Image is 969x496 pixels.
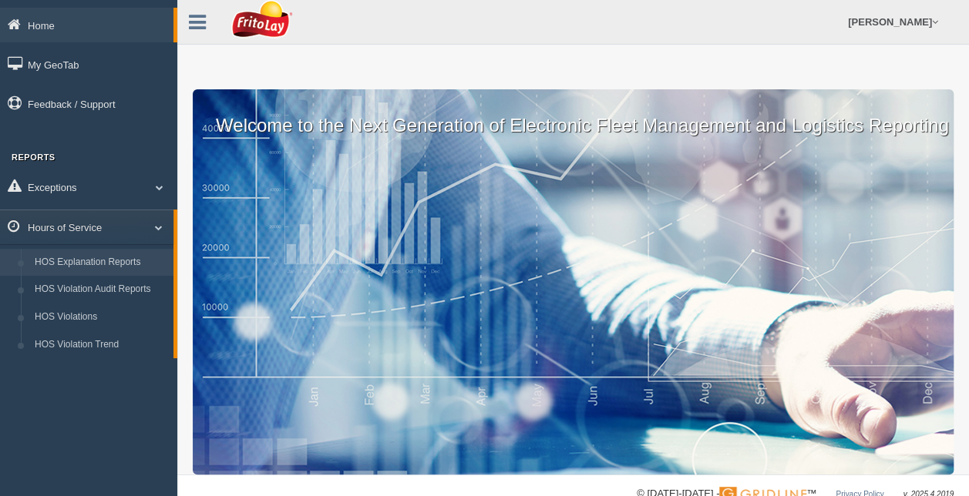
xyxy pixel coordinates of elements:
a: HOS Violation Trend [28,331,173,359]
p: Welcome to the Next Generation of Electronic Fleet Management and Logistics Reporting [193,89,954,139]
a: HOS Violation Audit Reports [28,276,173,303]
a: HOS Explanation Reports [28,249,173,276]
a: HOS Violations [28,303,173,331]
